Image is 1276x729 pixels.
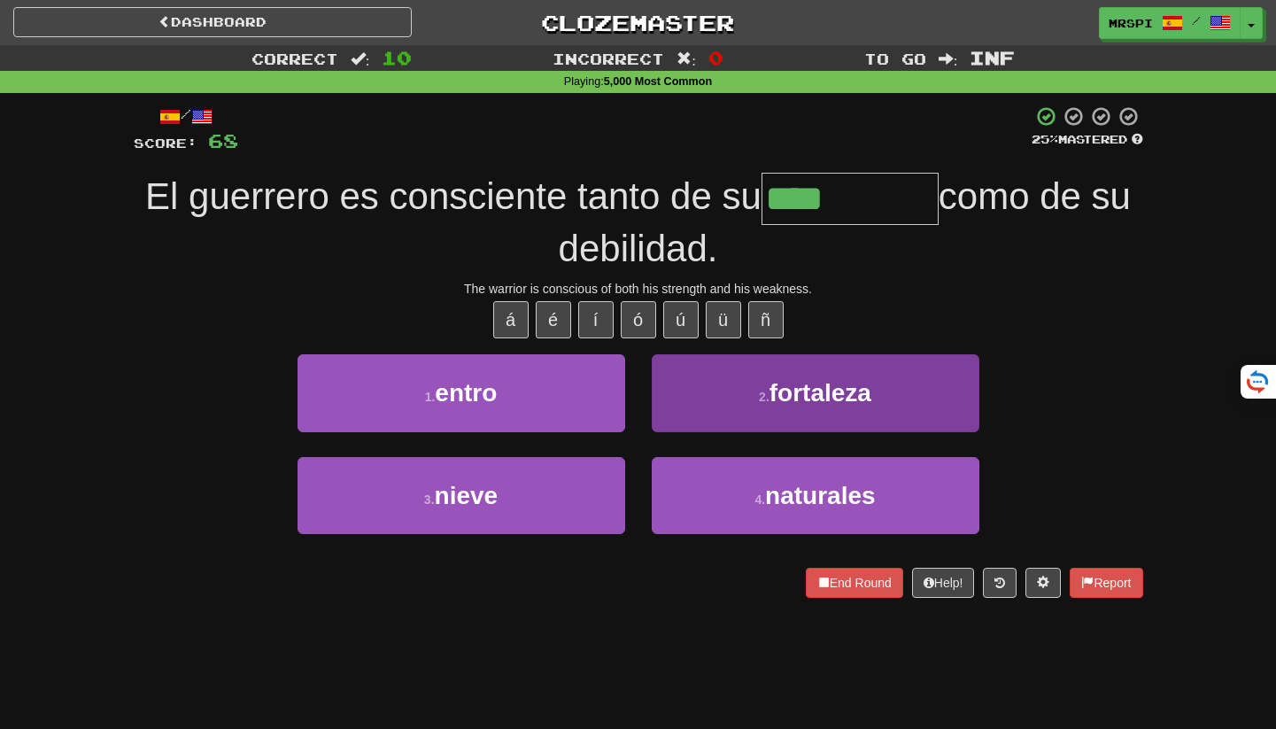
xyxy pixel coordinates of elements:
div: / [134,105,238,128]
span: : [939,51,958,66]
span: To go [864,50,926,67]
span: fortaleza [769,379,871,407]
span: : [351,51,370,66]
span: Incorrect [553,50,664,67]
button: ó [621,301,656,338]
button: Report [1070,568,1142,598]
span: nieve [435,482,499,509]
span: / [1192,14,1201,27]
span: naturales [765,482,876,509]
small: 1 . [425,390,436,404]
button: ü [706,301,741,338]
span: El guerrero es consciente tanto de su [145,175,762,217]
span: 0 [708,47,723,68]
strong: 5,000 Most Common [604,75,712,88]
span: Correct [251,50,338,67]
div: Mastered [1032,132,1143,148]
button: 2.fortaleza [652,354,979,431]
span: 10 [382,47,412,68]
button: á [493,301,529,338]
button: 3.nieve [298,457,625,534]
a: Clozemaster [438,7,837,38]
small: 3 . [424,492,435,507]
small: 2 . [759,390,769,404]
button: ñ [748,301,784,338]
button: Round history (alt+y) [983,568,1017,598]
a: MrsPi / [1099,7,1241,39]
span: 68 [208,129,238,151]
button: End Round [806,568,903,598]
span: : [677,51,696,66]
button: é [536,301,571,338]
span: como de su debilidad. [559,175,1131,269]
span: Score: [134,136,197,151]
button: í [578,301,614,338]
button: 4.naturales [652,457,979,534]
span: MrsPi [1109,15,1153,31]
div: The warrior is conscious of both his strength and his weakness. [134,280,1143,298]
span: 25 % [1032,132,1058,146]
button: ú [663,301,699,338]
a: Dashboard [13,7,412,37]
small: 4 . [754,492,765,507]
button: Help! [912,568,975,598]
button: 1.entro [298,354,625,431]
span: Inf [970,47,1015,68]
span: entro [435,379,497,407]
